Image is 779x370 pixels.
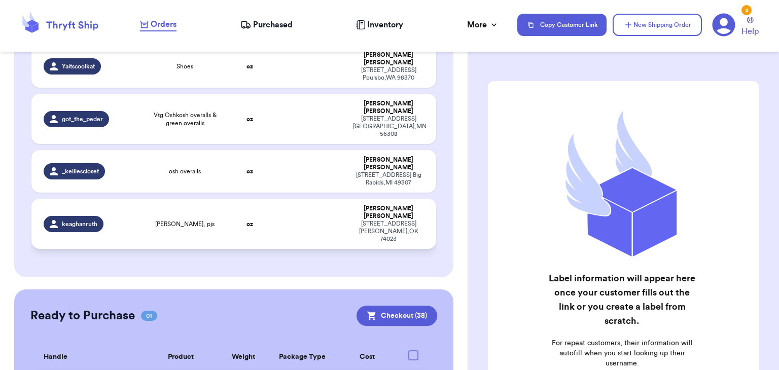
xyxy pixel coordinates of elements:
div: [STREET_ADDRESS] Poulsbo , WA 98370 [353,66,424,82]
a: Orders [140,18,176,31]
span: Purchased [253,19,293,31]
div: [STREET_ADDRESS] Big Rapids , MI 49307 [353,171,424,187]
span: Orders [151,18,176,30]
span: 01 [141,311,157,321]
strong: oz [246,168,253,174]
span: Shoes [176,62,193,70]
th: Package Type [267,344,338,370]
div: More [467,19,499,31]
button: Copy Customer Link [517,14,607,36]
span: Help [741,25,759,38]
p: For repeat customers, their information will autofill when you start looking up their username. [546,338,698,368]
a: Help [741,17,759,38]
span: _kelliescloset [62,167,99,175]
strong: oz [246,116,253,122]
span: got_the_peder [62,115,103,123]
span: osh overalls [169,167,201,175]
span: keaghanruth [62,220,97,228]
strong: oz [246,221,253,227]
a: Purchased [240,19,293,31]
div: [PERSON_NAME] [PERSON_NAME] [353,156,424,171]
span: Handle [44,352,67,362]
th: Weight [220,344,267,370]
span: Yaitscoolkat [62,62,95,70]
a: 2 [712,13,735,36]
span: Inventory [367,19,403,31]
h2: Label information will appear here once your customer fills out the link or you create a label fr... [546,271,698,328]
button: New Shipping Order [613,14,702,36]
a: Inventory [356,19,403,31]
div: [PERSON_NAME] [PERSON_NAME] [353,100,424,115]
span: [PERSON_NAME], pjs [155,220,215,228]
div: 2 [741,5,752,15]
div: [STREET_ADDRESS] [GEOGRAPHIC_DATA] , MN 56308 [353,115,424,138]
h2: Ready to Purchase [30,308,135,324]
th: Product [141,344,220,370]
strong: oz [246,63,253,69]
div: [PERSON_NAME] [PERSON_NAME] [353,205,424,220]
button: Checkout (38) [357,306,437,326]
span: Vtg Oshkosh overalls & green overalls [151,111,220,127]
th: Cost [338,344,397,370]
div: [PERSON_NAME] [PERSON_NAME] [353,51,424,66]
div: [STREET_ADDRESS] [PERSON_NAME] , OK 74023 [353,220,424,243]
